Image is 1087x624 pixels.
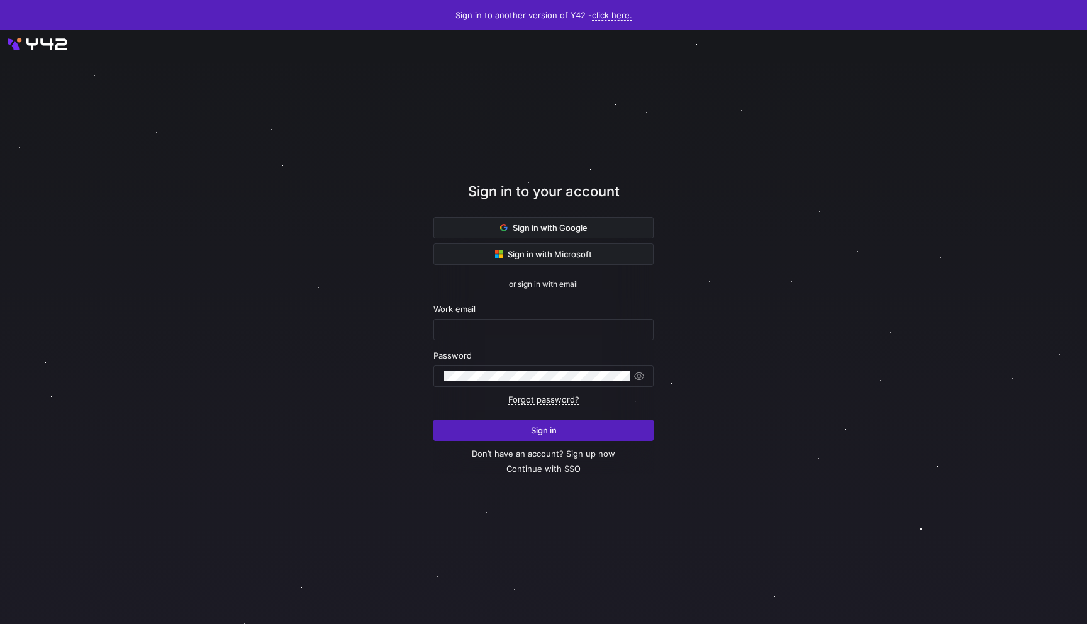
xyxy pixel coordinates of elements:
[433,181,654,217] div: Sign in to your account
[509,280,578,289] span: or sign in with email
[472,448,615,459] a: Don’t have an account? Sign up now
[592,10,632,21] a: click here.
[508,394,579,405] a: Forgot password?
[433,350,472,360] span: Password
[500,223,588,233] span: Sign in with Google
[433,420,654,441] button: Sign in
[433,217,654,238] button: Sign in with Google
[495,249,592,259] span: Sign in with Microsoft
[506,464,581,474] a: Continue with SSO
[433,243,654,265] button: Sign in with Microsoft
[531,425,557,435] span: Sign in
[433,304,476,314] span: Work email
